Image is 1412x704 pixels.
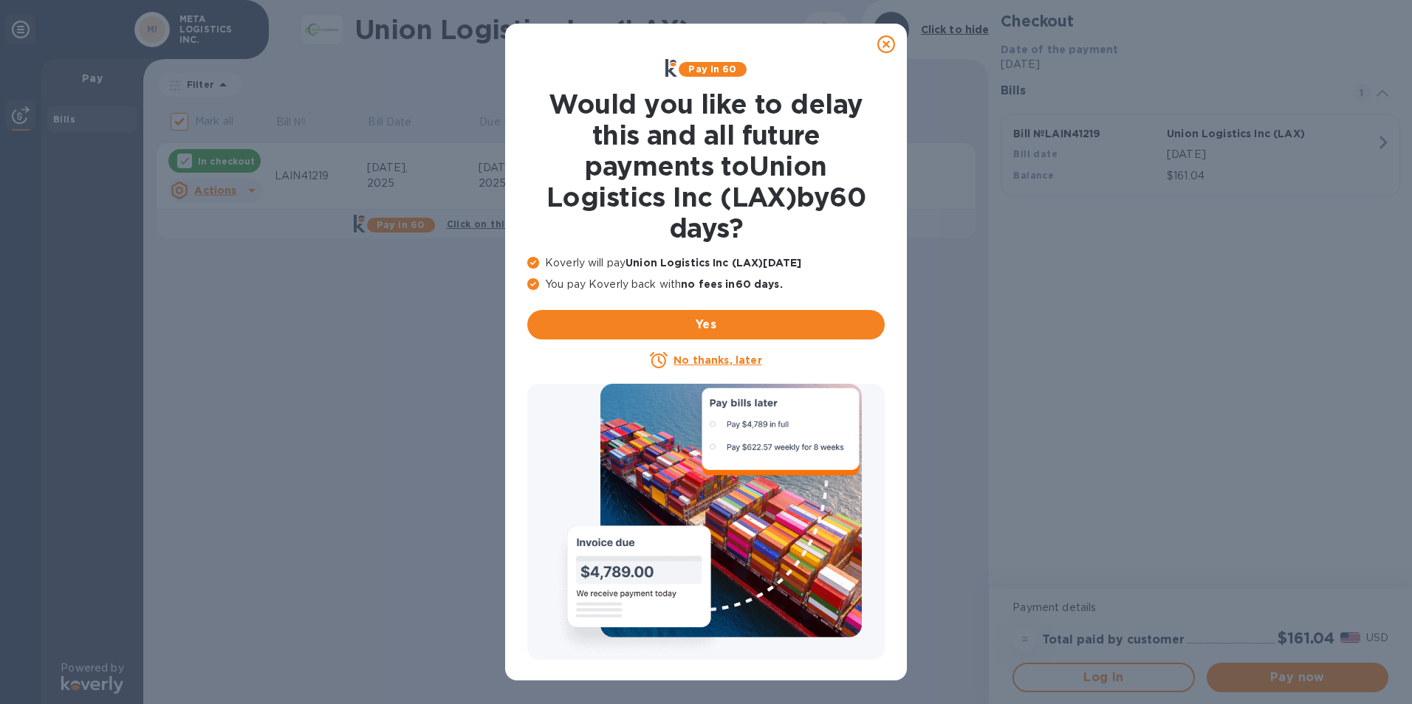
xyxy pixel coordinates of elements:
b: no fees in 60 days . [681,278,782,290]
h1: Would you like to delay this and all future payments to Union Logistics Inc (LAX) by 60 days ? [527,89,885,244]
p: You pay Koverly back with [527,277,885,292]
span: Yes [539,316,873,334]
p: Koverly will pay [527,255,885,271]
button: Yes [527,310,885,339]
b: Pay in 60 [688,63,736,75]
u: No thanks, later [674,354,761,366]
b: Union Logistics Inc (LAX) [DATE] [626,257,801,269]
